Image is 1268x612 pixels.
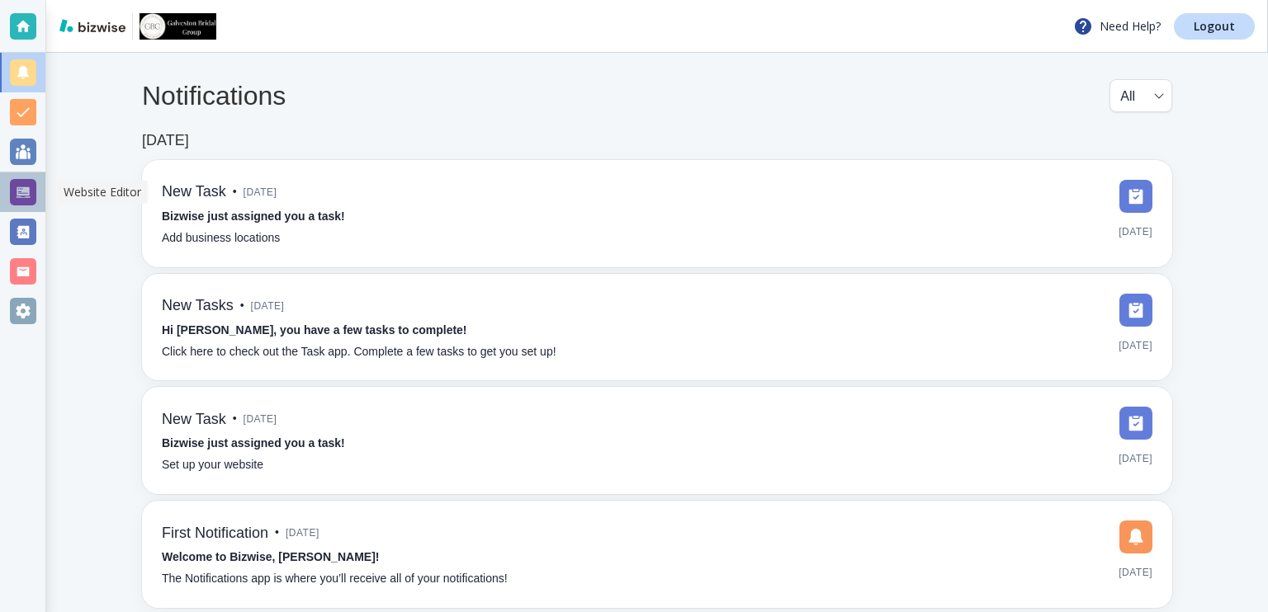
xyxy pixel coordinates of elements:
h6: First Notification [162,525,268,543]
h4: Notifications [142,80,286,111]
strong: Bizwise just assigned you a task! [162,209,345,223]
p: • [233,410,237,428]
p: Website Editor [64,184,141,200]
p: Need Help? [1073,16,1161,36]
span: [DATE] [251,294,285,318]
a: New Task•[DATE]Bizwise just assigned you a task!Add business locations[DATE] [142,160,1172,267]
p: The Notifications app is where you’ll receive all of your notifications! [162,570,508,588]
h6: New Task [162,183,226,201]
a: Logout [1174,13,1255,40]
span: [DATE] [244,180,277,205]
p: • [275,524,279,542]
p: • [240,297,244,315]
strong: Hi [PERSON_NAME], you have a few tasks to complete! [162,323,467,337]
a: First Notification•[DATE]Welcome to Bizwise, [PERSON_NAME]!The Notifications app is where you’ll ... [142,501,1172,608]
span: [DATE] [286,520,319,545]
h6: [DATE] [142,132,189,150]
a: New Tasks•[DATE]Hi [PERSON_NAME], you have a few tasks to complete!Click here to check out the Ta... [142,274,1172,381]
strong: Welcome to Bizwise, [PERSON_NAME]! [162,550,379,563]
p: Add business locations [162,229,280,247]
p: Set up your website [162,456,263,474]
h6: New Task [162,411,226,429]
img: DashboardSidebarNotification.svg [1119,520,1152,553]
span: [DATE] [1119,560,1152,585]
img: DashboardSidebarTasks.svg [1119,407,1152,440]
img: DashboardSidebarTasks.svg [1119,180,1152,213]
img: Galveston Bridal Group [140,13,216,40]
span: [DATE] [1119,446,1152,471]
div: All [1120,80,1162,111]
h6: New Tasks [162,297,234,315]
span: [DATE] [244,407,277,431]
a: New Task•[DATE]Bizwise just assigned you a task!Set up your website[DATE] [142,387,1172,494]
span: [DATE] [1119,219,1152,244]
img: bizwise [59,19,125,32]
strong: Bizwise just assigned you a task! [162,436,345,450]
p: • [233,183,237,201]
img: DashboardSidebarTasks.svg [1119,294,1152,327]
p: Logout [1194,21,1235,32]
span: [DATE] [1119,333,1152,358]
p: Click here to check out the Task app. Complete a few tasks to get you set up! [162,343,556,361]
